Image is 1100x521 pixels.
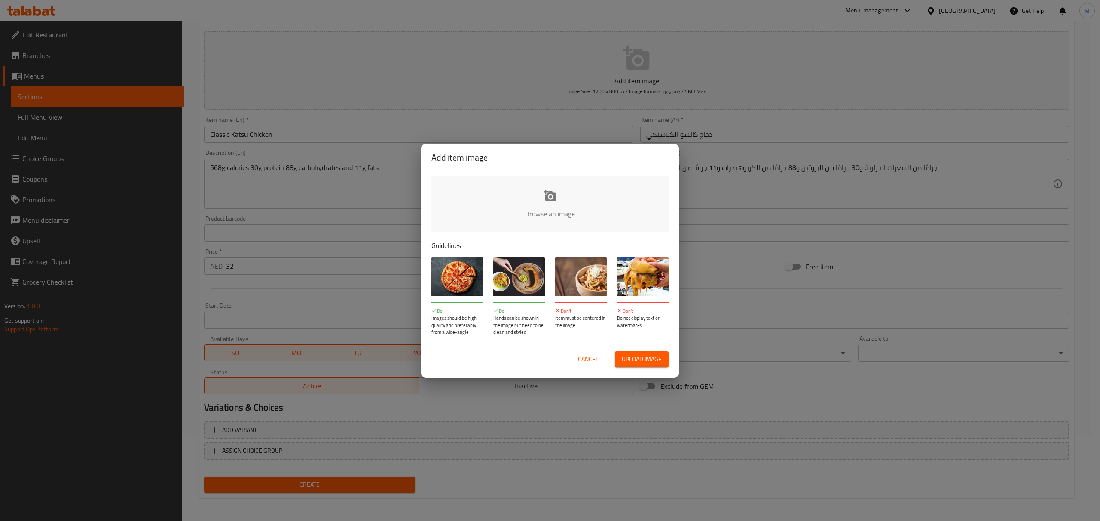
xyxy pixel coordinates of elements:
button: Cancel [574,351,602,367]
p: Do [431,308,483,315]
h2: Add item image [431,151,669,164]
span: Cancel [578,354,599,365]
span: Upload image [622,354,662,365]
p: Hands can be shown in the image but need to be clean and styled [493,315,545,336]
button: Upload image [615,351,669,367]
p: Guidelines [431,240,669,251]
p: Item must be centered in the image [555,315,607,329]
img: guide-img-4@3x.jpg [617,257,669,296]
img: guide-img-3@3x.jpg [555,257,607,296]
p: Images should be high-quality and preferably from a wide-angle [431,315,483,336]
p: Don't [617,308,669,315]
p: Do not display text or watermarks [617,315,669,329]
img: guide-img-1@3x.jpg [431,257,483,296]
img: guide-img-2@3x.jpg [493,257,545,296]
p: Do [493,308,545,315]
p: Don't [555,308,607,315]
